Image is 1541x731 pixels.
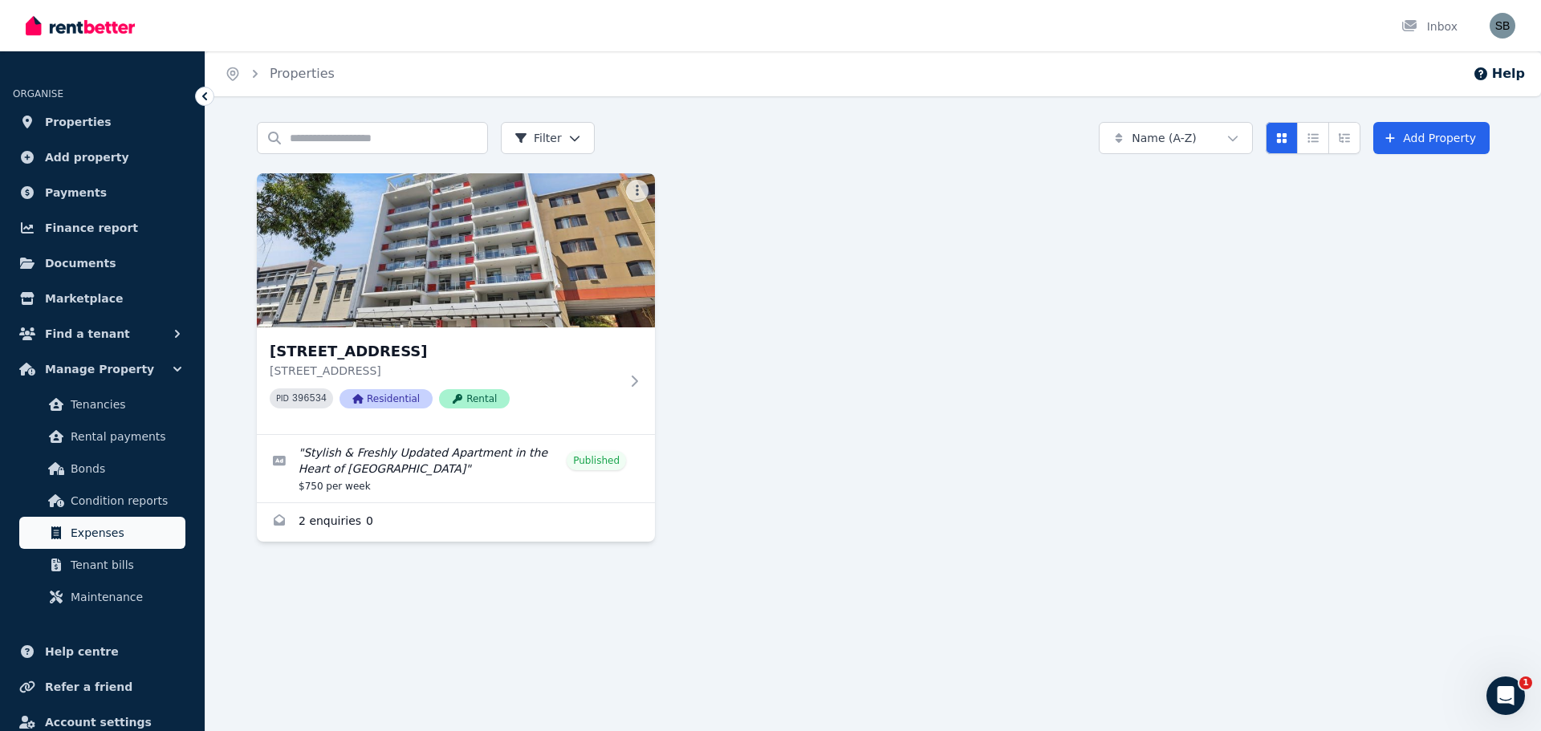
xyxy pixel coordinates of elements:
[19,517,185,549] a: Expenses
[13,671,192,703] a: Refer a friend
[45,218,138,238] span: Finance report
[71,395,179,414] span: Tenancies
[1490,13,1515,39] img: Sam Berrell
[45,677,132,696] span: Refer a friend
[13,353,192,385] button: Manage Property
[13,282,192,315] a: Marketplace
[1132,130,1197,146] span: Name (A-Z)
[257,503,655,542] a: Enquiries for 16/863-867 Wellington Street, West Perth
[501,122,595,154] button: Filter
[1519,676,1532,689] span: 1
[19,453,185,485] a: Bonds
[13,247,192,279] a: Documents
[19,388,185,420] a: Tenancies
[13,318,192,350] button: Find a tenant
[45,183,107,202] span: Payments
[1328,122,1360,154] button: Expanded list view
[45,254,116,273] span: Documents
[71,587,179,607] span: Maintenance
[292,393,327,404] code: 396534
[13,106,192,138] a: Properties
[45,359,154,379] span: Manage Property
[270,66,335,81] a: Properties
[1266,122,1298,154] button: Card view
[19,581,185,613] a: Maintenance
[26,14,135,38] img: RentBetter
[257,435,655,502] a: Edit listing: Stylish & Freshly Updated Apartment in the Heart of West Perth
[13,212,192,244] a: Finance report
[45,148,129,167] span: Add property
[1373,122,1490,154] a: Add Property
[1486,676,1525,715] iframe: Intercom live chat
[1473,64,1525,83] button: Help
[13,141,192,173] a: Add property
[45,289,123,308] span: Marketplace
[71,459,179,478] span: Bonds
[257,173,655,327] img: 16/863-867 Wellington Street, West Perth
[13,636,192,668] a: Help centre
[439,389,510,408] span: Rental
[1099,122,1253,154] button: Name (A-Z)
[270,340,620,363] h3: [STREET_ADDRESS]
[1297,122,1329,154] button: Compact list view
[45,112,112,132] span: Properties
[19,549,185,581] a: Tenant bills
[19,420,185,453] a: Rental payments
[340,389,433,408] span: Residential
[1401,18,1458,35] div: Inbox
[205,51,354,96] nav: Breadcrumb
[71,555,179,575] span: Tenant bills
[13,88,63,99] span: ORGANISE
[45,642,119,661] span: Help centre
[270,363,620,379] p: [STREET_ADDRESS]
[1266,122,1360,154] div: View options
[13,177,192,209] a: Payments
[276,394,289,403] small: PID
[71,523,179,542] span: Expenses
[257,173,655,434] a: 16/863-867 Wellington Street, West Perth[STREET_ADDRESS][STREET_ADDRESS]PID 396534ResidentialRental
[514,130,562,146] span: Filter
[71,427,179,446] span: Rental payments
[45,324,130,343] span: Find a tenant
[71,491,179,510] span: Condition reports
[19,485,185,517] a: Condition reports
[626,180,649,202] button: More options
